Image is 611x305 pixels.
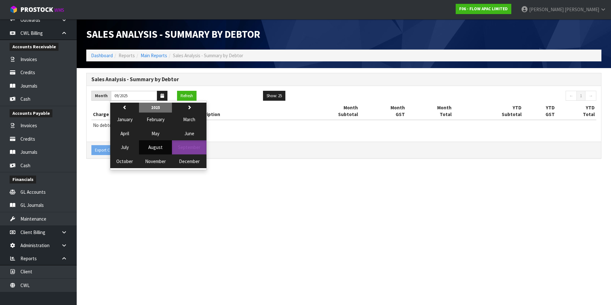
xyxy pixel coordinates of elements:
button: February [139,113,172,126]
span: ProStock [20,5,53,14]
a: Dashboard [91,52,113,59]
span: Financials [10,176,36,184]
span: [PERSON_NAME] [529,6,564,12]
span: October [116,158,133,164]
button: November [139,154,172,168]
button: December [172,154,206,168]
a: 1 [576,91,585,101]
button: January [110,113,139,126]
a: Main Reports [141,52,167,59]
strong: F06 - FLOW APAC LIMITED [459,6,508,12]
strong: Month [95,93,108,98]
th: Charge Code [91,103,176,120]
td: No debtors found [91,120,596,130]
span: Sales Analysis - Summary by Debtor [173,52,243,59]
a: ← [566,91,577,101]
th: YTD Total [556,103,596,120]
img: cube-alt.png [10,5,18,13]
span: [PERSON_NAME] [565,6,599,12]
button: August [139,140,172,154]
a: → [585,91,596,101]
button: July [110,140,139,154]
th: Month GST [360,103,406,120]
button: May [139,127,172,140]
span: August [148,144,163,150]
span: Sales Analysis - Summary by Debtor [86,28,260,41]
a: F06 - FLOW APAC LIMITED [456,4,511,14]
h3: Sales Analysis - Summary by Debtor [91,76,596,82]
small: WMS [54,7,64,13]
th: YTD Subtotal [462,103,523,120]
th: YTD GST [523,103,556,120]
button: Export CSV [91,145,118,155]
button: October [110,154,139,168]
strong: 2025 [151,105,160,110]
th: Charge Description [176,103,298,120]
span: Reports [119,52,135,59]
span: Accounts Receivable [10,43,58,51]
span: January [117,116,133,122]
th: Month Subtotal [298,103,360,120]
span: February [147,116,165,122]
th: Month Total [406,103,453,120]
button: September [172,140,206,154]
button: April [110,127,139,140]
button: June [172,127,206,140]
span: May [151,130,159,137]
button: Refresh [177,91,197,101]
span: December [179,158,200,164]
span: September [178,144,200,150]
span: November [145,158,166,164]
button: Show: 25 [263,91,285,101]
span: March [183,116,195,122]
span: July [121,144,129,150]
nav: Page navigation [434,91,596,103]
span: June [184,130,194,137]
span: Accounts Payable [10,109,52,117]
span: April [120,130,129,137]
button: March [172,113,206,126]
